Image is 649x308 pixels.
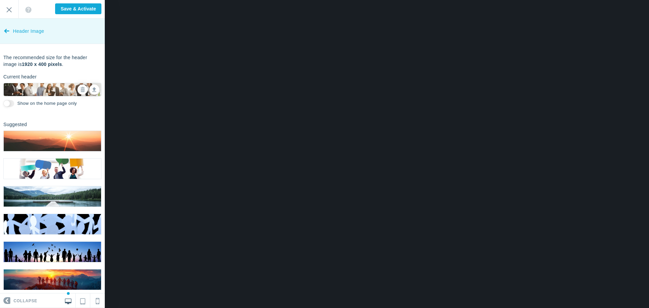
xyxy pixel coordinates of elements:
[4,79,101,100] img: header_image_8.webp
[3,122,27,127] h6: Suggested
[14,294,37,308] span: Collapse
[4,131,101,151] img: header_image_1.webp
[4,214,101,234] img: header_image_4.webp
[3,54,101,68] p: The recommended size for the header image is .
[4,159,101,179] img: header_image_2.webp
[3,74,37,79] h6: Current header
[4,242,101,262] img: header_image_5.webp
[17,100,77,107] label: Show on the home page only
[22,62,62,67] b: 1920 x 400 pixels
[55,3,101,14] input: Save & Activate
[13,19,44,44] span: Header Image
[4,186,101,207] img: header_image_3.webp
[4,269,101,290] img: header_image_6.webp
